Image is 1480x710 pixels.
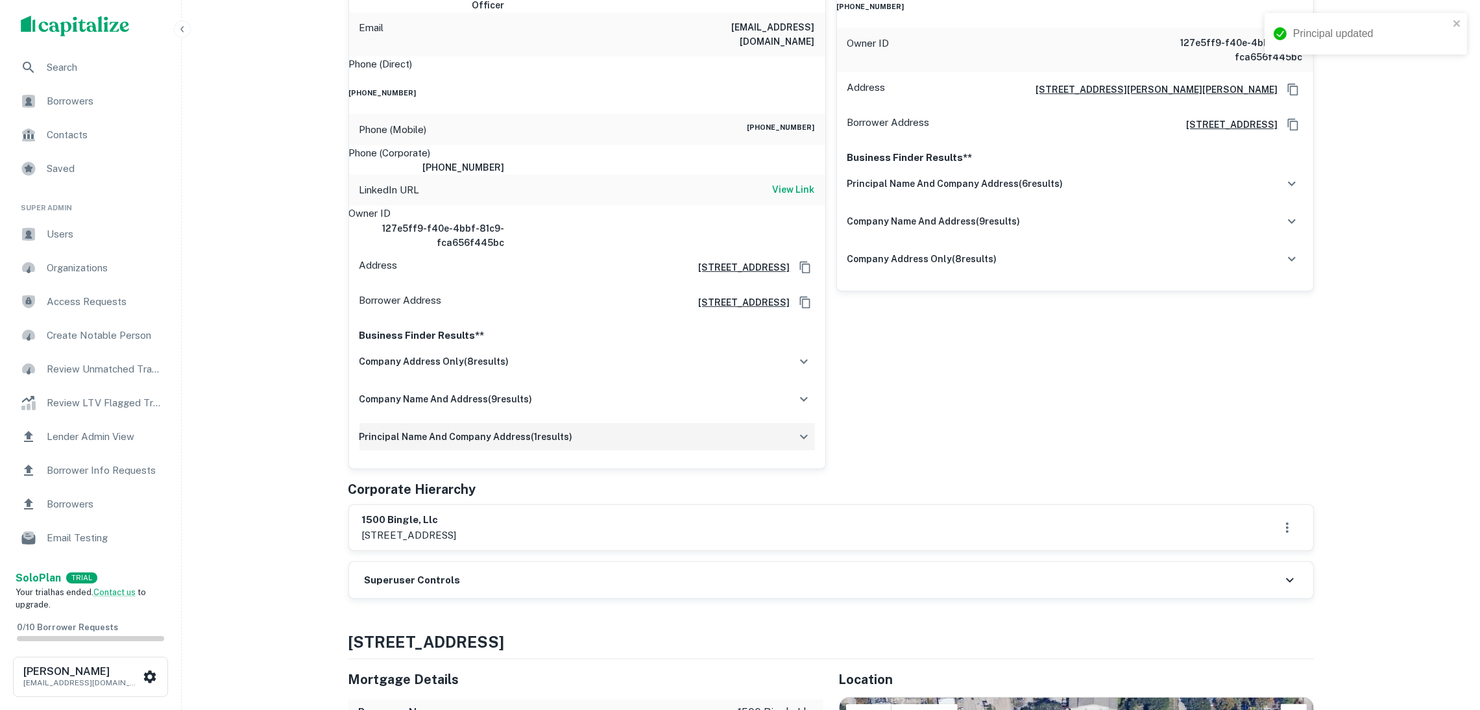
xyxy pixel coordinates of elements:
p: [STREET_ADDRESS] [362,528,457,543]
span: Users [47,226,163,242]
a: View Link [773,182,815,198]
a: Contact us [93,587,136,597]
span: Search [47,60,163,75]
a: Contacts [10,119,171,151]
h6: Superuser Controls [365,573,461,588]
span: Borrower Info Requests [47,463,163,478]
span: Lender Admin View [47,429,163,445]
a: Search [10,52,171,83]
p: Owner ID [847,36,890,64]
span: Borrowers [47,93,163,109]
h6: View Link [773,182,815,197]
a: Email Testing [10,522,171,554]
a: Review LTV Flagged Transactions [10,387,171,419]
span: Your trial has ended. to upgrade. [16,587,146,610]
span: 0 / 10 Borrower Requests [17,622,118,632]
a: Lender Admin View [10,421,171,452]
h6: principal name and company address ( 1 results) [359,430,573,444]
span: Review Unmatched Transactions [47,361,163,377]
h5: Mortgage Details [348,670,823,689]
span: Access Requests [47,294,163,310]
span: Borrowers [47,496,163,512]
iframe: Chat Widget [1415,606,1480,668]
button: close [1453,18,1462,31]
h6: 1500 bingle, llc [362,513,457,528]
p: [EMAIL_ADDRESS][DOMAIN_NAME] [23,677,140,689]
span: Contacts [47,127,163,143]
p: LinkedIn URL [359,182,420,198]
button: Copy Address [1283,80,1303,99]
p: Business Finder Results** [847,150,1303,165]
a: SoloPlan [16,570,61,586]
div: Principal updated [1293,26,1449,42]
h6: company name and address ( 9 results) [359,392,533,406]
p: Address [359,258,398,277]
a: [STREET_ADDRESS][PERSON_NAME][PERSON_NAME] [1026,82,1278,97]
span: Saved [47,161,163,177]
a: Borrowers [10,86,171,117]
a: Borrower Info Requests [10,455,171,486]
h6: company address only ( 8 results) [847,252,997,266]
h6: [PERSON_NAME] [23,667,140,677]
h6: 127e5ff9-f40e-4bbf-81c9-fca656f445bc [1147,36,1303,64]
h6: 127e5ff9-f40e-4bbf-81c9-fca656f445bc [349,221,505,250]
button: Copy Address [1283,115,1303,134]
span: Email Testing [47,530,163,546]
a: Email Analytics [10,556,171,587]
h6: [PHONE_NUMBER] [349,160,505,175]
h6: [PHONE_NUMBER] [747,122,815,138]
a: Users [10,219,171,250]
h6: [EMAIL_ADDRESS][DOMAIN_NAME] [659,20,815,49]
p: Owner ID [349,206,825,221]
button: [PERSON_NAME][EMAIL_ADDRESS][DOMAIN_NAME] [13,657,168,697]
button: Copy Address [795,258,815,277]
a: [STREET_ADDRESS] [688,295,790,310]
p: Address [847,80,886,99]
h5: Location [839,670,1314,689]
a: Access Requests [10,286,171,317]
div: TRIAL [66,572,97,583]
a: Create Notable Person [10,320,171,351]
p: Borrower Address [847,115,930,134]
a: Borrowers [10,489,171,520]
h5: Corporate Hierarchy [348,480,476,499]
h6: company name and address ( 9 results) [847,214,1021,228]
h6: [PHONE_NUMBER] [349,88,825,98]
img: capitalize-logo.png [21,16,130,36]
a: [STREET_ADDRESS] [1176,117,1278,132]
a: [STREET_ADDRESS] [688,260,790,275]
li: Super Admin [10,187,171,219]
p: Business Finder Results** [359,328,815,343]
span: Organizations [47,260,163,276]
button: Copy Address [795,293,815,312]
a: Review Unmatched Transactions [10,354,171,385]
span: Create Notable Person [47,328,163,343]
p: Phone (Mobile) [359,122,427,138]
p: Borrower Address [359,293,442,312]
h6: [PHONE_NUMBER] [837,1,1313,12]
p: Phone (Corporate) [349,145,825,161]
p: Phone (Direct) [349,56,413,72]
a: Saved [10,153,171,184]
h4: [STREET_ADDRESS] [348,630,1314,654]
h6: company address only ( 8 results) [359,354,509,369]
strong: Solo Plan [16,572,61,584]
span: Review LTV Flagged Transactions [47,395,163,411]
